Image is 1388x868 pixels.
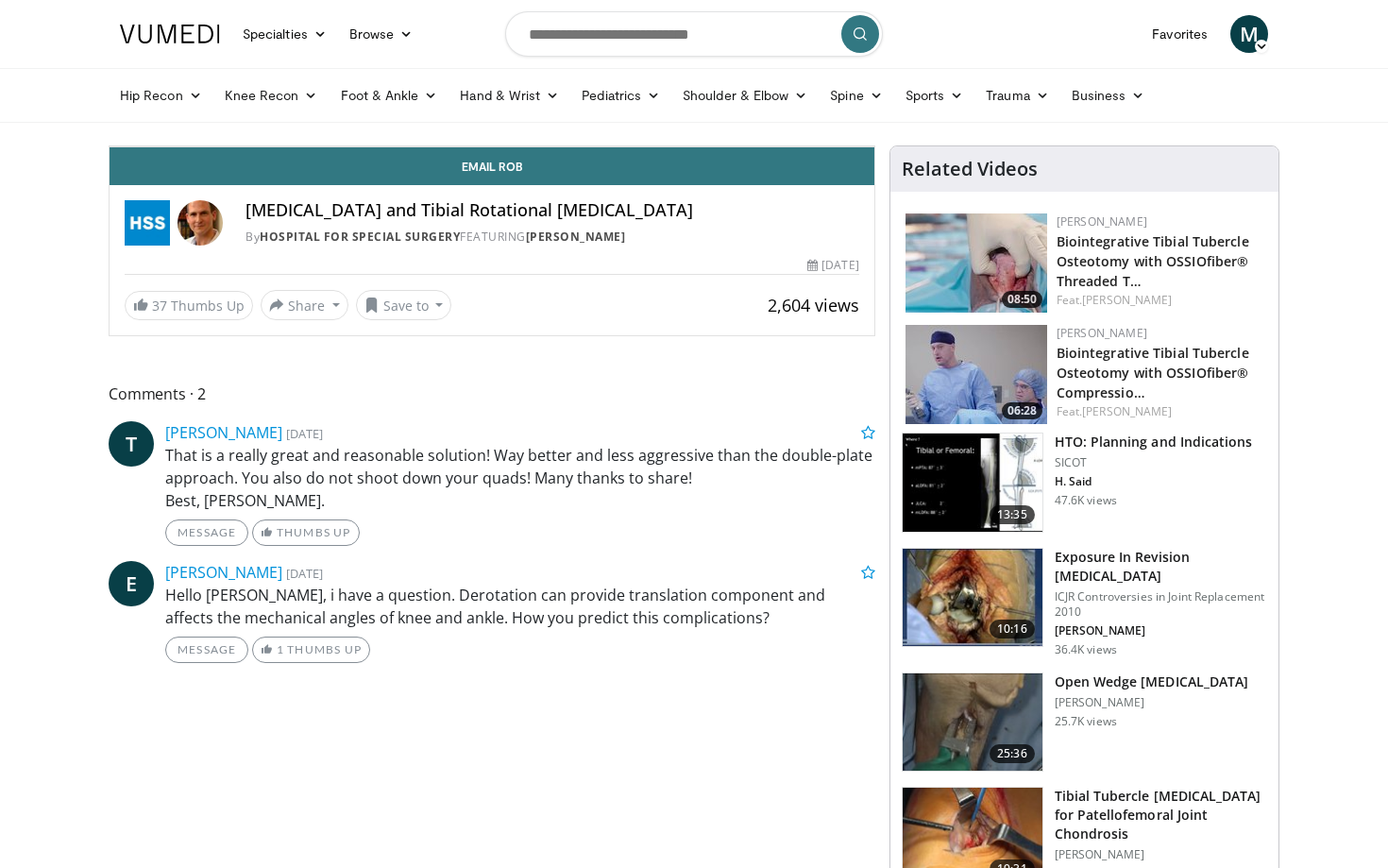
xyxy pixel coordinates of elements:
p: 25.7K views [1055,714,1117,729]
a: T [109,421,154,467]
span: 37 [152,297,167,315]
a: 13:35 HTO: Planning and Indications SICOT H. Said 47.6K views [902,433,1267,533]
a: Thumbs Up [252,519,359,546]
button: Save to [356,290,452,320]
a: Hospital for Special Surgery [260,229,460,245]
img: Avatar [178,200,223,246]
h3: Open Wedge [MEDICAL_DATA] [1055,672,1249,691]
video-js: Video Player [110,146,874,147]
a: [PERSON_NAME] [165,422,282,443]
a: 37 Thumbs Up [125,291,253,320]
a: Specialties [231,15,338,53]
a: Foot & Ankle [330,77,449,114]
div: Feat. [1057,292,1263,309]
a: Hand & Wrist [449,77,570,114]
img: 1390019_3.png.150x105_q85_crop-smart_upscale.jpg [903,673,1042,772]
a: M [1230,15,1268,53]
a: Browse [338,15,425,53]
p: H. Said [1055,474,1253,489]
a: Business [1060,77,1157,114]
h4: [MEDICAL_DATA] and Tibial Rotational [MEDICAL_DATA] [245,200,859,221]
h4: Related Videos [902,158,1038,180]
a: Email Rob [110,147,874,185]
a: 08:50 [906,213,1047,313]
span: 08:50 [1002,291,1042,308]
a: 10:16 Exposure In Revision [MEDICAL_DATA] ICJR Controversies in Joint Replacement 2010 [PERSON_NA... [902,548,1267,657]
a: [PERSON_NAME] [1082,292,1172,308]
p: 36.4K views [1055,642,1117,657]
img: 14934b67-7d06-479f-8b24-1e3c477188f5.150x105_q85_crop-smart_upscale.jpg [906,213,1047,313]
img: 297961_0002_1.png.150x105_q85_crop-smart_upscale.jpg [903,434,1042,532]
a: Biointegrative Tibial Tubercle Osteotomy with OSSIOfiber® Compressio… [1057,344,1249,401]
a: Biointegrative Tibial Tubercle Osteotomy with OSSIOfiber® Threaded T… [1057,232,1249,290]
span: 06:28 [1002,402,1042,419]
input: Search topics, interventions [505,11,883,57]
small: [DATE] [286,425,323,442]
h3: Tibial Tubercle [MEDICAL_DATA] for Patellofemoral Joint Chondrosis [1055,787,1267,843]
a: [PERSON_NAME] [1082,403,1172,419]
img: VuMedi Logo [120,25,220,43]
a: E [109,561,154,606]
div: [DATE] [807,257,858,274]
span: Comments 2 [109,382,875,406]
p: That is a really great and reasonable solution! Way better and less aggressive than the double-pl... [165,444,875,512]
a: [PERSON_NAME] [165,562,282,583]
span: 10:16 [990,620,1035,638]
a: 25:36 Open Wedge [MEDICAL_DATA] [PERSON_NAME] 25.7K views [902,672,1267,773]
img: 2fac5f83-3fa8-46d6-96c1-ffb83ee82a09.150x105_q85_crop-smart_upscale.jpg [906,325,1047,424]
a: Knee Recon [213,77,330,114]
a: Trauma [974,77,1060,114]
a: Shoulder & Elbow [671,77,819,114]
span: 13:35 [990,505,1035,524]
a: [PERSON_NAME] [1057,325,1147,341]
div: By FEATURING [245,229,859,246]
span: 25:36 [990,744,1035,763]
p: Hello [PERSON_NAME], i have a question. Derotation can provide translation component and affects ... [165,584,875,629]
a: 06:28 [906,325,1047,424]
a: Message [165,637,248,663]
p: [PERSON_NAME] [1055,623,1267,638]
a: 1 Thumbs Up [252,637,370,663]
button: Share [261,290,348,320]
span: 2,604 views [768,294,859,316]
span: 1 [277,642,284,656]
p: [PERSON_NAME] [1055,847,1267,862]
p: SICOT [1055,455,1253,470]
a: [PERSON_NAME] [1057,213,1147,230]
img: Screen_shot_2010-09-03_at_2.11.03_PM_2.png.150x105_q85_crop-smart_upscale.jpg [903,549,1042,647]
p: ICJR Controversies in Joint Replacement 2010 [1055,589,1267,620]
a: [PERSON_NAME] [526,229,626,245]
a: Hip Recon [109,77,213,114]
p: 47.6K views [1055,493,1117,508]
a: Message [165,519,248,546]
a: Sports [894,77,975,114]
p: [PERSON_NAME] [1055,695,1249,710]
img: Hospital for Special Surgery [125,200,170,246]
h3: Exposure In Revision [MEDICAL_DATA] [1055,548,1267,586]
a: Favorites [1141,15,1219,53]
a: Spine [819,77,893,114]
a: Pediatrics [570,77,671,114]
small: [DATE] [286,565,323,582]
div: Feat. [1057,403,1263,420]
h3: HTO: Planning and Indications [1055,433,1253,451]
